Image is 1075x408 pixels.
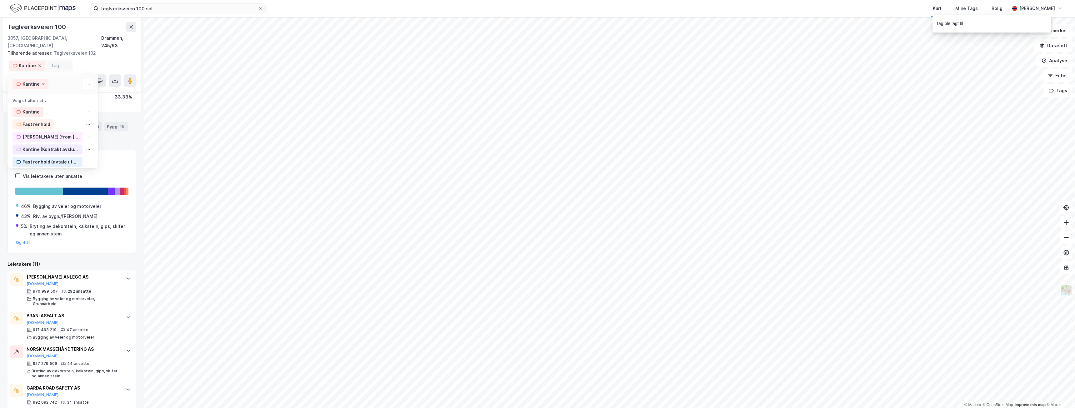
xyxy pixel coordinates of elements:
button: Datasett [1034,39,1072,52]
div: Teglverksveien 102 [7,49,131,57]
div: Bryting av dekorstein, kalkstein, gips, skifer og annen stein [30,223,128,238]
div: Kantine [22,108,40,116]
div: 927 279 509 [33,361,57,366]
img: Z [1060,284,1072,296]
div: Bryting av dekorstein, kalkstein, gips, skifer og annen stein [32,369,120,379]
div: [PERSON_NAME] (from [PERSON_NAME]) [22,133,79,141]
div: 992 092 742 [33,400,57,405]
div: Kart [933,5,942,12]
div: Fast renhold (avtale utgår ila 1-3 måneder.) [22,158,79,166]
div: 3057, [GEOGRAPHIC_DATA], [GEOGRAPHIC_DATA] [7,34,101,49]
div: Kantine (Kontrakt avsluttes ila 1-3 mnd.) [22,146,79,153]
div: 44 ansatte [67,361,89,366]
div: Teglverksveien 100 [7,22,67,32]
a: Improve this map [1015,403,1046,407]
button: [DOMAIN_NAME] [27,281,59,286]
button: Tags [1043,84,1072,97]
div: Bygging av veier og motorveier [33,335,94,340]
button: [DOMAIN_NAME] [27,392,59,397]
div: 292 ansatte [68,289,91,294]
button: [DOMAIN_NAME] [27,320,59,325]
div: 34 ansatte [67,400,89,405]
img: logo.f888ab2527a4732fd821a326f86c7f29.svg [10,3,76,14]
div: NORSK MASSEHÅNDTERING AS [27,345,120,353]
button: Analyse [1036,54,1072,67]
div: 5% [21,223,27,230]
div: Drammen, 245/63 [101,34,136,49]
div: [PERSON_NAME] [1019,5,1055,12]
div: Kantine [19,62,36,69]
div: Leietakere (11) [7,260,136,268]
div: 43% [21,213,31,220]
div: [PERSON_NAME] ANLEGG AS [27,273,120,281]
div: Fast renhold [22,121,50,128]
div: 970 999 507 [33,289,58,294]
div: Mine Tags [955,5,978,12]
input: Søk på adresse, matrikkel, gårdeiere, leietakere eller personer [98,4,258,13]
div: 47 ansatte [67,327,88,332]
div: GARDA ROAD SAFETY AS [27,384,120,392]
div: 33.33% [115,93,132,101]
input: Tag [51,63,68,68]
a: Mapbox [964,403,982,407]
div: Vis leietakere uten ansatte [23,173,82,180]
button: [DOMAIN_NAME] [27,354,59,359]
div: 16 [119,123,125,130]
div: Bygg [104,122,128,131]
button: Og 4 til [16,240,31,245]
div: Kontrollprogram for chat [1044,378,1075,408]
div: 917 493 219 [33,327,57,332]
div: Bygging av veier og motorveier [33,203,101,210]
div: Kantine [22,80,40,88]
div: 46% [21,203,31,210]
iframe: Chat Widget [1044,378,1075,408]
div: Tag ble lagt til [936,20,963,28]
div: Riv. av bygn./[PERSON_NAME] [33,213,97,220]
a: OpenStreetMap [983,403,1013,407]
div: Bygging av veier og motorveier, Grunnarbeid [33,296,120,306]
span: Tilhørende adresser: [7,50,54,56]
button: Filter [1042,69,1072,82]
div: Bolig [992,5,1002,12]
div: Velg et alternativ [7,94,89,103]
div: BRANI ASFALT AS [27,312,120,320]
